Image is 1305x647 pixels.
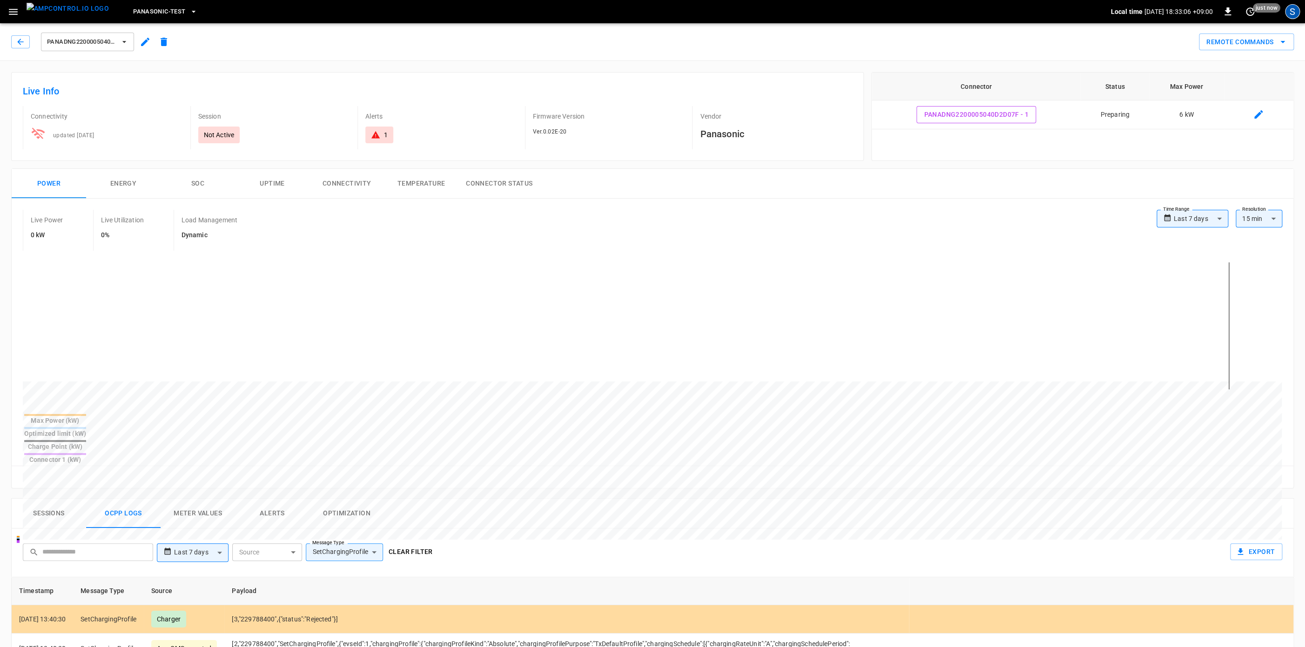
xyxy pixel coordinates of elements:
th: Max Power [1149,73,1224,100]
th: Connector [872,73,1081,100]
button: Alerts [235,499,309,528]
p: Alerts [365,112,518,121]
p: Live Power [31,215,63,225]
button: Energy [86,169,161,199]
td: 6 kW [1149,100,1224,129]
div: Last 7 days [174,544,229,561]
td: Preparing [1081,100,1149,129]
div: Last 7 days [1174,210,1228,227]
h6: 0 kW [31,230,63,240]
button: Sessions [12,499,86,528]
button: set refresh interval [1243,4,1258,19]
h6: Dynamic [182,230,237,240]
label: Resolution [1242,206,1265,213]
div: 15 min [1236,210,1282,227]
label: Message Type [312,539,344,547]
img: ampcontrol.io logo [27,3,109,14]
p: Session [198,112,350,121]
button: Meter Values [161,499,235,528]
button: Ocpp logs [86,499,161,528]
span: updated [DATE] [53,132,94,139]
button: Clear filter [385,543,437,560]
span: Ver.0.02E-20 [533,128,567,135]
button: PanaDNG2200005040D2D07F - 1 [916,106,1036,123]
span: just now [1253,3,1280,13]
p: [DATE] 13:40:30 [19,614,66,624]
div: remote commands options [1199,33,1294,51]
h6: 0% [101,230,144,240]
button: Export [1230,543,1282,560]
button: Optimization [309,499,384,528]
button: Uptime [235,169,309,199]
h6: Panasonic [700,127,852,141]
button: Connector Status [458,169,540,199]
button: Temperature [384,169,458,199]
span: PanaDNG2200005040D2D07F [47,37,116,47]
th: Message Type [73,577,144,605]
button: Remote Commands [1199,33,1294,51]
label: Time Range [1163,206,1189,213]
button: PanaDNG2200005040D2D07F [41,33,134,51]
th: Payload [224,577,908,605]
button: Power [12,169,86,199]
p: Not Active [204,130,235,140]
p: Connectivity [31,112,183,121]
div: 1 [384,130,388,140]
p: Live Utilization [101,215,144,225]
table: connector table [872,73,1293,129]
p: Load Management [182,215,237,225]
p: Vendor [700,112,852,121]
div: profile-icon [1285,4,1300,19]
button: Connectivity [309,169,384,199]
div: SetChargingProfile [306,543,383,561]
button: Panasonic-Test [129,3,201,21]
th: Status [1081,73,1149,100]
p: Firmware Version [533,112,685,121]
span: Panasonic-Test [133,7,185,17]
p: [DATE] 18:33:06 +09:00 [1144,7,1213,16]
button: SOC [161,169,235,199]
p: Local time [1110,7,1143,16]
h6: Live Info [23,84,852,99]
th: Timestamp [12,577,73,605]
th: Source [144,577,224,605]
